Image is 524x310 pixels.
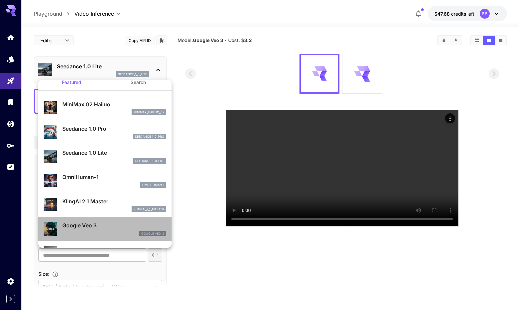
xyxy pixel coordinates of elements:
[135,159,164,163] p: seedance_1_0_lite
[62,100,166,108] p: MiniMax 02 Hailuo
[44,170,166,191] div: OmniHuman‑1omnihuman_1
[62,221,166,229] p: Google Veo 3
[44,122,166,142] div: Seedance 1.0 Proseedance_1_0_pro
[44,219,166,239] div: Google Veo 3google_veo_3
[134,207,164,212] p: klingai_2_1_master
[105,74,172,90] button: Search
[44,243,166,263] div: Google Veo 3 Fast
[141,231,164,236] p: google_veo_3
[62,149,166,157] p: Seedance 1.0 Lite
[142,183,164,187] p: omnihuman_1
[135,134,164,139] p: seedance_1_0_pro
[44,146,166,166] div: Seedance 1.0 Liteseedance_1_0_lite
[62,197,166,205] p: KlingAI 2.1 Master
[62,246,166,254] p: Google Veo 3 Fast
[62,125,166,133] p: Seedance 1.0 Pro
[44,98,166,118] div: MiniMax 02 Hailuominimax_hailuo_02
[44,195,166,215] div: KlingAI 2.1 Masterklingai_2_1_master
[62,173,166,181] p: OmniHuman‑1
[38,74,105,90] button: Featured
[134,110,164,115] p: minimax_hailuo_02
